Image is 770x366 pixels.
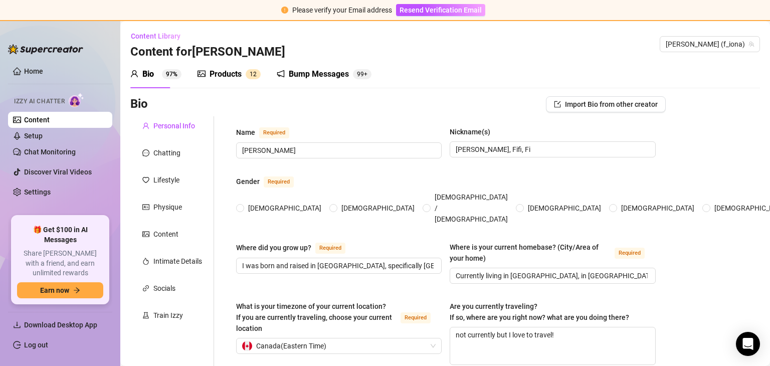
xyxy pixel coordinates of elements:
a: Log out [24,341,48,349]
span: message [142,149,149,156]
a: Home [24,67,43,75]
label: Name [236,126,300,138]
sup: 12 [246,69,261,79]
span: Content Library [131,32,180,40]
div: Train Izzy [153,310,183,321]
span: Import Bio from other creator [565,100,658,108]
img: logo-BBDzfeDw.svg [8,44,83,54]
div: Chatting [153,147,180,158]
sup: 129 [353,69,371,79]
div: Personal Info [153,120,195,131]
div: Open Intercom Messenger [736,332,760,356]
h3: Content for [PERSON_NAME] [130,44,285,60]
span: user [130,70,138,78]
span: user [142,122,149,129]
span: 2 [253,71,257,78]
span: idcard [142,204,149,211]
span: exclamation-circle [281,7,288,14]
span: notification [277,70,285,78]
div: Where did you grow up? [236,242,311,253]
span: Are you currently traveling? If so, where are you right now? what are you doing there? [450,302,629,321]
a: Setup [24,132,43,140]
input: Name [242,145,434,156]
button: Earn nowarrow-right [17,282,103,298]
button: Resend Verification Email [396,4,485,16]
span: Earn now [40,286,69,294]
button: Content Library [130,28,188,44]
h3: Bio [130,96,148,112]
span: [DEMOGRAPHIC_DATA] / [DEMOGRAPHIC_DATA] [431,192,512,225]
span: Required [259,127,289,138]
span: picture [198,70,206,78]
span: import [554,101,561,108]
img: ca [242,341,252,351]
input: Where is your current homebase? (City/Area of your home) [456,270,647,281]
span: [DEMOGRAPHIC_DATA] [524,203,605,214]
a: Content [24,116,50,124]
div: Intimate Details [153,256,202,267]
span: download [13,321,21,329]
input: Where did you grow up? [242,260,434,271]
span: 🎁 Get $100 in AI Messages [17,225,103,245]
span: picture [142,231,149,238]
div: Content [153,229,178,240]
span: Izzy AI Chatter [14,97,65,106]
div: Nickname(s) [450,126,490,137]
span: Required [264,176,294,188]
span: Required [401,312,431,323]
span: [DEMOGRAPHIC_DATA] [617,203,698,214]
textarea: not currently but I love to travel! [450,327,655,364]
span: Required [315,243,345,254]
div: Lifestyle [153,174,179,186]
span: link [142,285,149,292]
button: Import Bio from other creator [546,96,666,112]
div: Socials [153,283,175,294]
label: Gender [236,175,305,188]
span: What is your timezone of your current location? If you are currently traveling, choose your curre... [236,302,392,332]
span: Required [615,248,645,259]
span: experiment [142,312,149,319]
label: Where did you grow up? [236,242,356,254]
span: team [748,41,754,47]
div: Gender [236,176,260,187]
div: Physique [153,202,182,213]
span: Resend Verification Email [400,6,482,14]
span: fiona (f_iona) [666,37,754,52]
input: Nickname(s) [456,144,647,155]
img: AI Chatter [69,93,84,107]
div: Products [210,68,242,80]
span: heart [142,176,149,184]
div: Bio [142,68,154,80]
a: Chat Monitoring [24,148,76,156]
span: [DEMOGRAPHIC_DATA] [337,203,419,214]
div: Please verify your Email address [292,5,392,16]
label: Where is your current homebase? (City/Area of your home) [450,242,655,264]
div: Name [236,127,255,138]
span: Canada ( Eastern Time ) [256,338,326,353]
span: [DEMOGRAPHIC_DATA] [244,203,325,214]
span: Share [PERSON_NAME] with a friend, and earn unlimited rewards [17,249,103,278]
div: Bump Messages [289,68,349,80]
a: Discover Viral Videos [24,168,92,176]
span: arrow-right [73,287,80,294]
div: Where is your current homebase? (City/Area of your home) [450,242,610,264]
span: 1 [250,71,253,78]
span: Download Desktop App [24,321,97,329]
label: Nickname(s) [450,126,497,137]
a: Settings [24,188,51,196]
sup: 97% [162,69,181,79]
span: fire [142,258,149,265]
